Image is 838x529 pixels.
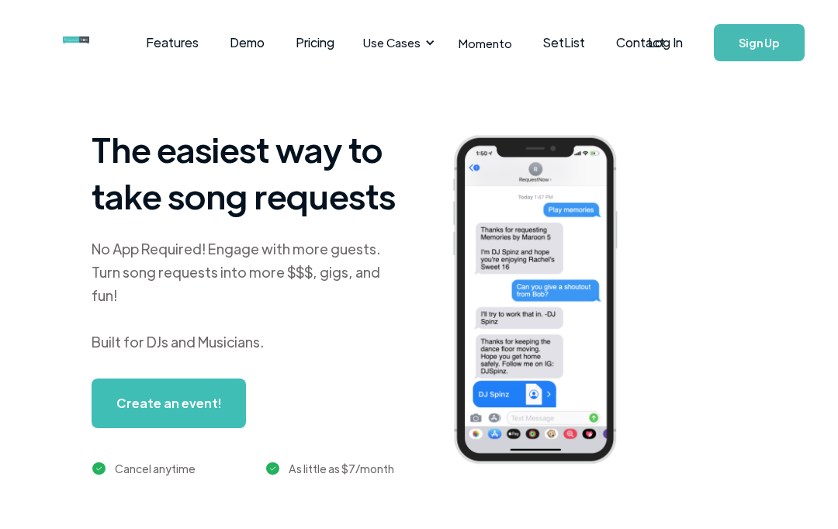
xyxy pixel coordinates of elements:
[92,379,246,428] a: Create an event!
[714,24,805,61] a: Sign Up
[63,36,118,44] img: requestnow logo
[63,27,92,58] a: home
[289,459,394,478] div: As little as $7/month
[280,19,350,67] a: Pricing
[601,19,680,67] a: Contact
[528,19,601,67] a: SetList
[632,16,698,70] a: Log In
[214,19,280,67] a: Demo
[266,462,279,475] img: green checkmark
[92,237,400,354] div: No App Required! Engage with more guests. Turn song requests into more $$$, gigs, and fun! Built ...
[115,459,196,478] div: Cancel anytime
[363,34,421,51] div: Use Cases
[443,20,528,66] a: Momento
[92,126,400,219] h1: The easiest way to take song requests
[354,19,439,67] div: Use Cases
[438,126,651,476] img: iphone screenshot
[130,19,214,67] a: Features
[92,462,106,475] img: green checkmark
